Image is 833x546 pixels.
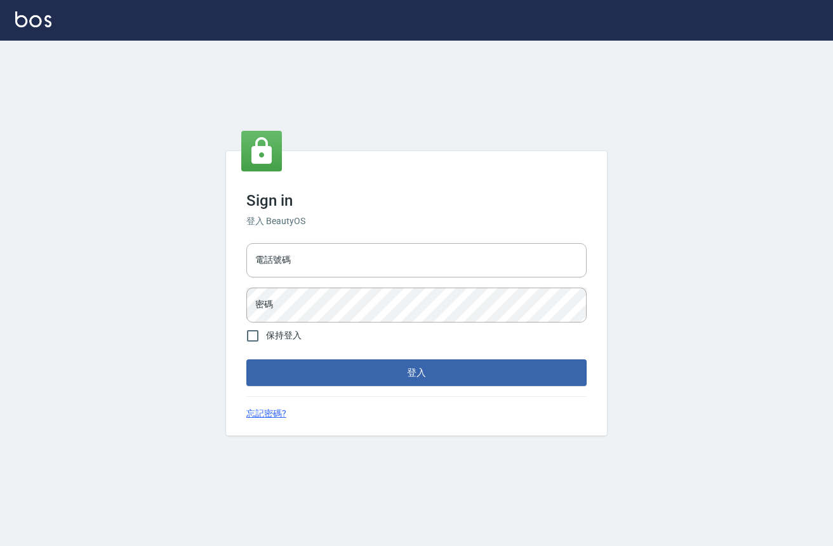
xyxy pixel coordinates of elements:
[246,192,587,210] h3: Sign in
[266,329,302,342] span: 保持登入
[246,215,587,228] h6: 登入 BeautyOS
[246,359,587,386] button: 登入
[15,11,51,27] img: Logo
[246,407,286,420] a: 忘記密碼?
